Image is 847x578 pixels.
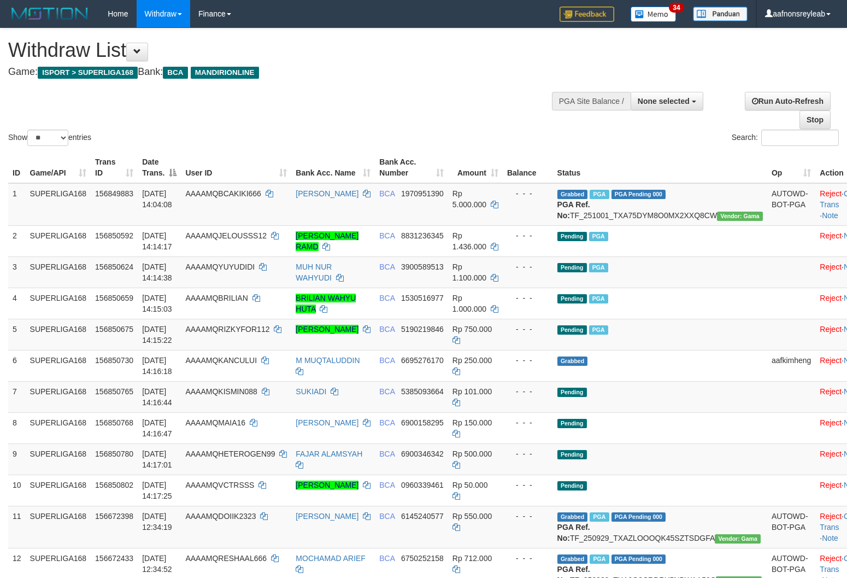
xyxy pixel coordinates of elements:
[553,152,767,183] th: Status
[557,294,587,303] span: Pending
[26,506,91,548] td: SUPERLIGA168
[452,356,492,365] span: Rp 250.000
[557,512,588,522] span: Grabbed
[8,183,26,226] td: 1
[507,511,549,522] div: - - -
[452,294,486,313] span: Rp 1.000.000
[379,418,395,427] span: BCA
[452,262,486,282] span: Rp 1.100.000
[820,554,842,563] a: Reject
[611,512,666,522] span: PGA Pending
[296,387,326,396] a: SUKIADI
[95,554,133,563] span: 156672433
[38,67,138,79] span: ISPORT > SUPERLIGA168
[95,356,133,365] span: 156850730
[291,152,375,183] th: Bank Acc. Name: activate to sort column ascending
[95,449,133,458] span: 156850780
[820,189,842,198] a: Reject
[142,356,172,376] span: [DATE] 14:16:18
[767,506,815,548] td: AUTOWD-BOT-PGA
[8,5,91,22] img: MOTION_logo.png
[820,294,842,302] a: Reject
[557,200,590,220] b: PGA Ref. No:
[820,262,842,271] a: Reject
[8,67,554,78] h4: Game: Bank:
[401,512,444,521] span: Copy 6145240577 to clipboard
[507,417,549,428] div: - - -
[91,152,138,183] th: Trans ID: activate to sort column ascending
[296,512,358,521] a: [PERSON_NAME]
[507,480,549,491] div: - - -
[452,418,492,427] span: Rp 150.000
[142,554,172,574] span: [DATE] 12:34:52
[8,130,91,146] label: Show entries
[379,449,395,458] span: BCA
[8,288,26,319] td: 4
[142,512,172,532] span: [DATE] 12:34:19
[296,481,358,489] a: [PERSON_NAME]
[557,388,587,397] span: Pending
[638,97,690,106] span: None selected
[185,262,255,271] span: AAAAMQYUYUDIDI
[8,319,26,350] td: 5
[142,231,172,251] span: [DATE] 14:14:17
[185,294,248,302] span: AAAAMQBRILIAN
[401,262,444,271] span: Copy 3900589513 to clipboard
[452,449,492,458] span: Rp 500.000
[560,7,614,22] img: Feedback.jpg
[631,92,703,110] button: None selected
[142,262,172,282] span: [DATE] 14:14:38
[507,553,549,564] div: - - -
[767,183,815,226] td: AUTOWD-BOT-PGA
[557,190,588,199] span: Grabbed
[452,189,486,209] span: Rp 5.000.000
[296,554,366,563] a: MOCHAMAD ARIEF
[296,294,356,313] a: BRILIAN WAHYU HUTA
[820,512,842,521] a: Reject
[507,386,549,397] div: - - -
[611,554,666,564] span: PGA Pending
[142,418,172,438] span: [DATE] 14:16:47
[507,188,549,199] div: - - -
[693,7,748,21] img: panduan.png
[589,325,608,335] span: Marked by aafsoycanthlai
[95,231,133,240] span: 156850592
[452,387,492,396] span: Rp 101.000
[142,294,172,313] span: [DATE] 14:15:03
[95,189,133,198] span: 156849883
[452,325,492,334] span: Rp 750.000
[401,481,444,489] span: Copy 0960339461 to clipboard
[296,231,358,251] a: [PERSON_NAME] RAMD
[507,261,549,272] div: - - -
[401,418,444,427] span: Copy 6900158295 to clipboard
[8,443,26,475] td: 9
[820,449,842,458] a: Reject
[669,3,684,13] span: 34
[142,387,172,407] span: [DATE] 14:16:44
[379,294,395,302] span: BCA
[26,381,91,412] td: SUPERLIGA168
[163,67,187,79] span: BCA
[557,263,587,272] span: Pending
[557,481,587,491] span: Pending
[138,152,181,183] th: Date Trans.: activate to sort column descending
[142,449,172,469] span: [DATE] 14:17:01
[8,381,26,412] td: 7
[557,419,587,428] span: Pending
[557,232,587,241] span: Pending
[185,449,275,458] span: AAAAMQHETEROGEN99
[185,418,245,427] span: AAAAMQMAIA16
[185,512,256,521] span: AAAAMQDOIIK2323
[401,294,444,302] span: Copy 1530516977 to clipboard
[717,212,763,221] span: Vendor URL: https://trx31.1velocity.biz
[95,262,133,271] span: 156850624
[296,189,358,198] a: [PERSON_NAME]
[26,152,91,183] th: Game/API: activate to sort column ascending
[553,183,767,226] td: TF_251001_TXA75DYM8O0MX2XXQ8CW
[401,189,444,198] span: Copy 1970951390 to clipboard
[379,189,395,198] span: BCA
[611,190,666,199] span: PGA Pending
[557,450,587,459] span: Pending
[715,534,761,544] span: Vendor URL: https://trx31.1velocity.biz
[557,523,590,542] b: PGA Ref. No:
